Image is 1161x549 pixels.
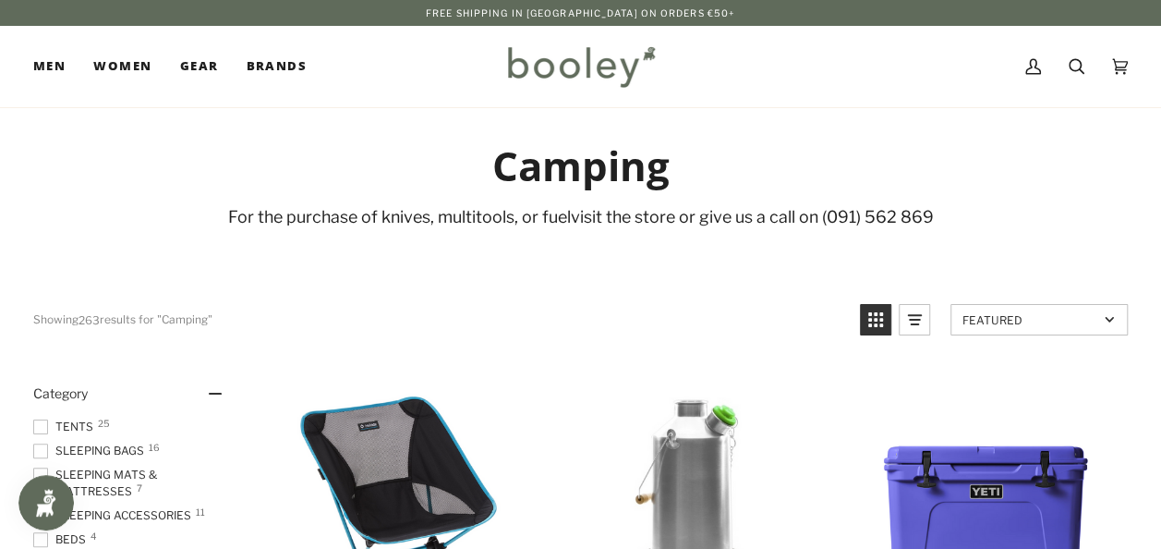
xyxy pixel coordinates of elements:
[137,483,142,493] span: 7
[33,140,1128,191] h1: Camping
[33,304,846,335] div: Showing results for "Camping"
[899,304,930,335] a: View list mode
[166,26,233,107] a: Gear
[79,26,165,107] a: Women
[79,313,100,327] b: 263
[860,304,891,335] a: View grid mode
[500,40,661,93] img: Booley
[950,304,1128,335] a: Sort options
[18,475,74,531] iframe: Button to open loyalty program pop-up
[33,206,1128,229] p: visit the store or give us a call on (091) 562 869
[228,207,571,226] span: For the purchase of knives, multitools, or fuel
[33,507,197,524] span: Sleeping Accessories
[196,507,205,517] span: 11
[98,419,110,428] span: 25
[33,467,236,500] span: Sleeping Mats & Mattresses
[180,57,219,76] span: Gear
[962,313,1098,327] span: Featured
[33,531,91,548] span: Beds
[246,57,307,76] span: Brands
[91,531,96,541] span: 4
[33,57,66,76] span: Men
[93,57,151,76] span: Women
[426,6,735,20] p: Free Shipping in [GEOGRAPHIC_DATA] on Orders €50+
[33,419,99,435] span: Tents
[33,385,88,401] span: Category
[232,26,320,107] a: Brands
[33,443,150,459] span: Sleeping Bags
[33,26,79,107] a: Men
[149,443,160,452] span: 16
